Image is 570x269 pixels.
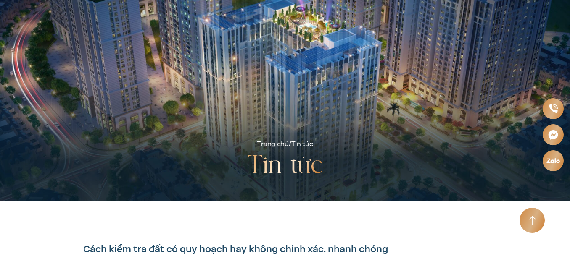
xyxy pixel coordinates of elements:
[247,149,323,183] h2: Tin tức
[548,130,558,140] img: Messenger icon
[549,104,557,113] img: Phone icon
[257,139,288,149] a: Trang chủ
[546,158,560,163] img: Zalo icon
[529,216,536,225] img: Arrow icon
[291,139,313,149] span: Tin tức
[257,139,313,149] div: /
[83,243,487,255] h1: Cách kiểm tra đất có quy hoạch hay không chính xác, nhanh chóng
